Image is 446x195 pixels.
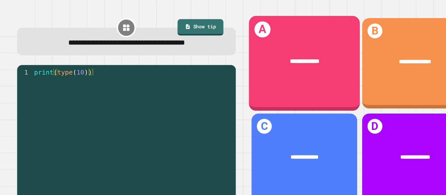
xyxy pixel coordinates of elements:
[233,20,248,34] h1: A
[236,109,250,123] h1: C
[337,109,351,123] h1: D
[337,21,351,35] h1: B
[163,18,205,33] a: Show tip
[419,169,439,188] iframe: chat widget
[16,63,30,69] div: 1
